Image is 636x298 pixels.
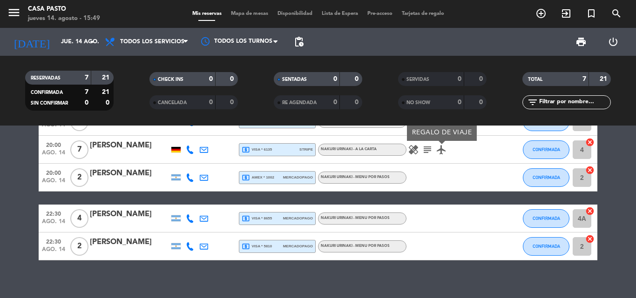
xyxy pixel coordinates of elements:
[406,100,430,105] span: NO SHOW
[585,206,595,216] i: cancel
[575,36,587,47] span: print
[523,237,569,256] button: CONFIRMADA
[42,219,65,229] span: ago. 14
[42,236,65,246] span: 22:30
[293,36,304,47] span: pending_actions
[363,11,397,16] span: Pre-acceso
[28,5,100,14] div: Casa Pasto
[90,167,169,179] div: [PERSON_NAME]
[158,77,183,82] span: CHECK INS
[355,99,360,106] strong: 0
[458,76,461,82] strong: 0
[408,144,419,155] i: healing
[120,39,184,45] span: Todos los servicios
[611,8,622,19] i: search
[242,173,250,182] i: local_atm
[586,8,597,19] i: turned_in_not
[242,214,272,223] span: visa * 8655
[538,97,610,107] input: Filtrar por nombre...
[209,76,213,82] strong: 0
[242,146,272,154] span: visa * 6135
[407,125,477,141] div: REGALO DE VIAJE
[230,76,236,82] strong: 0
[42,150,65,160] span: ago. 14
[70,237,88,256] span: 2
[528,77,542,82] span: TOTAL
[7,32,56,52] i: [DATE]
[533,216,560,221] span: CONFIRMADA
[188,11,226,16] span: Mis reservas
[561,8,572,19] i: exit_to_app
[31,76,61,80] span: RESERVADAS
[582,76,586,82] strong: 7
[242,214,250,223] i: local_atm
[90,236,169,248] div: [PERSON_NAME]
[299,146,313,152] span: stripe
[523,209,569,228] button: CONFIRMADA
[317,11,363,16] span: Lista de Espera
[523,168,569,187] button: CONFIRMADA
[28,14,100,23] div: jueves 14. agosto - 15:49
[7,6,21,23] button: menu
[585,166,595,175] i: cancel
[85,74,88,81] strong: 7
[42,246,65,257] span: ago. 14
[397,11,449,16] span: Tarjetas de regalo
[283,243,313,249] span: mercadopago
[585,138,595,147] i: cancel
[422,144,433,155] i: subject
[479,99,485,106] strong: 0
[87,36,98,47] i: arrow_drop_down
[90,139,169,152] div: [PERSON_NAME]
[42,167,65,178] span: 20:00
[533,175,560,180] span: CONFIRMADA
[333,76,337,82] strong: 0
[600,76,609,82] strong: 21
[282,77,307,82] span: SENTADAS
[527,97,538,108] i: filter_list
[85,89,88,95] strong: 7
[608,36,619,47] i: power_settings_new
[158,100,187,105] span: CANCELADA
[242,146,250,154] i: local_atm
[7,6,21,20] i: menu
[42,139,65,150] span: 20:00
[535,8,547,19] i: add_circle_outline
[230,99,236,106] strong: 0
[31,101,68,106] span: SIN CONFIRMAR
[42,208,65,219] span: 22:30
[42,122,65,132] span: ago. 14
[242,242,272,251] span: visa * 5810
[597,28,629,56] div: LOG OUT
[355,76,360,82] strong: 0
[226,11,273,16] span: Mapa de mesas
[70,168,88,187] span: 2
[458,99,461,106] strong: 0
[102,89,111,95] strong: 21
[523,140,569,159] button: CONFIRMADA
[102,74,111,81] strong: 21
[42,178,65,188] span: ago. 14
[70,209,88,228] span: 4
[31,90,63,95] span: CONFIRMADA
[242,173,274,182] span: amex * 1002
[90,208,169,220] div: [PERSON_NAME]
[533,147,560,152] span: CONFIRMADA
[273,11,317,16] span: Disponibilidad
[283,174,313,180] span: mercadopago
[406,77,429,82] span: SERVIDAS
[321,216,390,220] span: NAKURI URINAKI - MENU POR PASOS
[479,76,485,82] strong: 0
[321,175,390,179] span: NAKURI URINAKI - MENU POR PASOS
[533,244,560,249] span: CONFIRMADA
[321,244,390,248] span: NAKURI URINAKI - MENU POR PASOS
[106,99,111,106] strong: 0
[333,99,337,106] strong: 0
[70,140,88,159] span: 7
[321,147,377,151] span: NAKURI URINAKI - A LA CARTA
[436,144,447,155] i: airplanemode_active
[85,99,88,106] strong: 0
[585,234,595,244] i: cancel
[242,242,250,251] i: local_atm
[283,215,313,221] span: mercadopago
